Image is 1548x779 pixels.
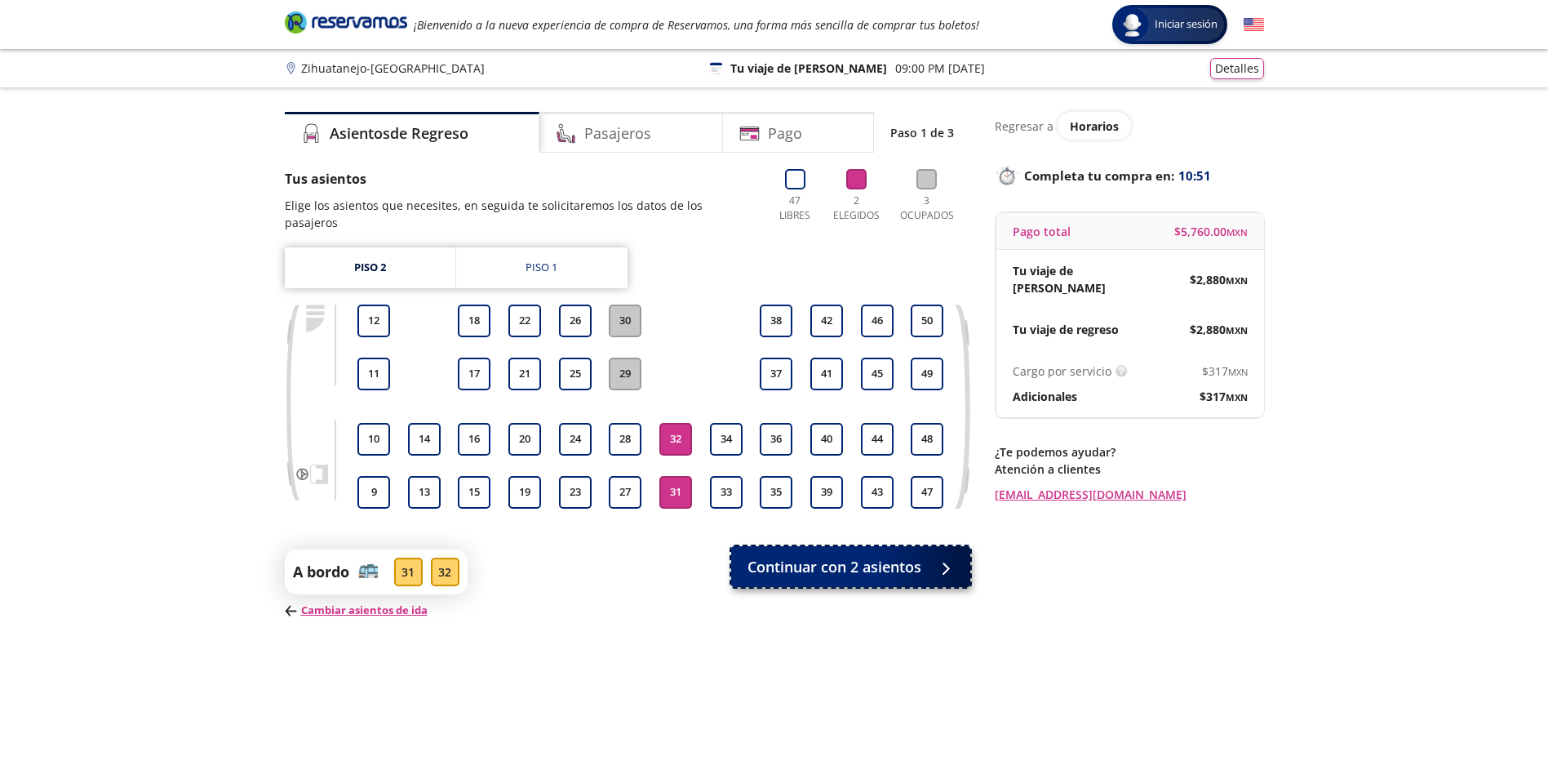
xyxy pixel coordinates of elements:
p: Atención a clientes [995,461,1264,478]
p: 2 Elegidos [829,194,884,223]
div: 32 [431,558,459,586]
h4: Asientos de Regreso [330,122,468,145]
button: 46 [861,305,894,337]
button: 27 [609,476,641,509]
button: 11 [357,358,390,390]
button: 28 [609,423,641,456]
p: Tu viaje de [PERSON_NAME] [730,60,887,77]
button: 33 [710,476,743,509]
button: 45 [861,358,894,390]
span: Horarios [1070,118,1119,134]
a: [EMAIL_ADDRESS][DOMAIN_NAME] [995,486,1264,503]
button: 9 [357,476,390,509]
p: Elige los asientos que necesites, en seguida te solicitaremos los datos de los pasajeros [285,197,756,231]
span: 10:51 [1178,167,1211,185]
button: 47 [911,476,943,509]
p: 47 Libres [773,194,818,223]
p: 09:00 PM [DATE] [895,60,985,77]
p: Zihuatanejo - [GEOGRAPHIC_DATA] [301,60,485,77]
i: Brand Logo [285,10,407,34]
h4: Pago [768,122,802,145]
button: 49 [911,358,943,390]
a: Piso 2 [285,247,455,288]
button: 21 [508,358,541,390]
div: Regresar a ver horarios [995,112,1264,140]
button: 29 [609,358,641,390]
button: 16 [458,423,490,456]
button: 35 [760,476,792,509]
p: Pago total [1013,223,1071,240]
a: Brand Logo [285,10,407,39]
div: Piso 1 [526,260,557,276]
p: Tu viaje de regreso [1013,321,1119,338]
a: Piso 1 [456,247,628,288]
button: 39 [810,476,843,509]
span: $ 317 [1202,363,1248,380]
button: 36 [760,423,792,456]
button: 19 [508,476,541,509]
span: $ 5,760.00 [1174,223,1248,240]
p: 3 Ocupados [896,194,958,223]
button: Continuar con 2 asientos [731,546,970,587]
button: 44 [861,423,894,456]
small: MXN [1226,391,1248,403]
iframe: Messagebird Livechat Widget [1453,684,1532,763]
button: 10 [357,423,390,456]
button: 24 [559,423,592,456]
small: MXN [1226,226,1248,238]
p: Tu viaje de [PERSON_NAME] [1013,262,1130,296]
button: 40 [810,423,843,456]
button: Detalles [1210,58,1264,79]
button: 26 [559,305,592,337]
p: Regresar a [995,118,1053,135]
span: $ 2,880 [1190,321,1248,338]
p: Cargo por servicio [1013,363,1111,380]
span: $ 317 [1200,388,1248,405]
p: A bordo [293,561,349,583]
button: 20 [508,423,541,456]
button: 22 [508,305,541,337]
p: Paso 1 de 3 [890,124,954,141]
button: 37 [760,358,792,390]
button: 41 [810,358,843,390]
span: $ 2,880 [1190,271,1248,288]
button: 38 [760,305,792,337]
button: 23 [559,476,592,509]
small: MXN [1226,274,1248,287]
button: 13 [408,476,441,509]
button: 48 [911,423,943,456]
button: English [1244,15,1264,35]
button: 42 [810,305,843,337]
p: Cambiar asientos de ida [285,603,468,619]
button: 34 [710,423,743,456]
button: 25 [559,358,592,390]
button: 31 [659,476,692,509]
button: 12 [357,305,390,337]
button: 18 [458,305,490,337]
p: Completa tu compra en : [995,164,1264,187]
h4: Pasajeros [584,122,651,145]
button: 17 [458,358,490,390]
button: 43 [861,476,894,509]
button: 32 [659,423,692,456]
button: 14 [408,423,441,456]
span: Continuar con 2 asientos [747,556,921,578]
small: MXN [1226,324,1248,336]
small: MXN [1228,366,1248,378]
p: ¿Te podemos ayudar? [995,443,1264,461]
button: 15 [458,476,490,509]
button: 30 [609,305,641,337]
p: Adicionales [1013,388,1077,405]
span: Iniciar sesión [1148,16,1224,33]
em: ¡Bienvenido a la nueva experiencia de compra de Reservamos, una forma más sencilla de comprar tus... [414,17,979,33]
p: Tus asientos [285,169,756,189]
button: 50 [911,305,943,337]
div: 31 [394,558,423,586]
